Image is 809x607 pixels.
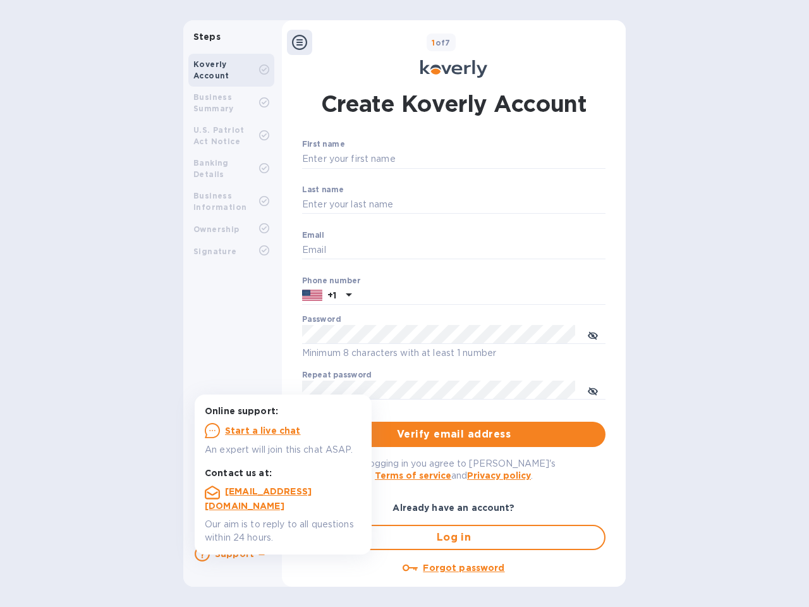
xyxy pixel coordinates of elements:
[327,289,336,302] p: +1
[215,549,254,559] b: Support
[205,406,278,416] b: Online support:
[193,224,240,234] b: Ownership
[302,150,605,169] input: Enter your first name
[313,530,594,545] span: Log in
[205,486,312,511] a: [EMAIL_ADDRESS][DOMAIN_NAME]
[467,470,531,481] a: Privacy policy
[302,186,344,193] label: Last name
[392,503,514,513] b: Already have an account?
[302,422,605,447] button: Verify email address
[193,92,234,113] b: Business Summary
[580,377,605,403] button: toggle password visibility
[302,231,324,239] label: Email
[205,518,362,544] p: Our aim is to reply to all questions within 24 hours.
[423,563,504,573] u: Forgot password
[193,247,237,256] b: Signature
[193,125,245,146] b: U.S. Patriot Act Notice
[193,158,229,179] b: Banking Details
[302,372,372,379] label: Repeat password
[580,322,605,347] button: toggle password visibility
[302,288,322,302] img: US
[432,38,451,47] b: of 7
[432,38,435,47] span: 1
[302,241,605,260] input: Email
[353,458,556,481] span: By logging in you agree to [PERSON_NAME]'s and .
[321,88,587,120] h1: Create Koverly Account
[193,32,221,42] b: Steps
[302,525,605,550] button: Log in
[193,59,229,80] b: Koverly Account
[302,346,605,360] p: Minimum 8 characters with at least 1 number
[302,141,344,149] label: First name
[302,277,360,285] label: Phone number
[205,443,362,457] p: An expert will join this chat ASAP.
[375,470,451,481] a: Terms of service
[302,316,341,324] label: Password
[225,426,301,436] u: Start a live chat
[312,427,595,442] span: Verify email address
[302,195,605,214] input: Enter your last name
[193,191,246,212] b: Business Information
[205,468,272,478] b: Contact us at:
